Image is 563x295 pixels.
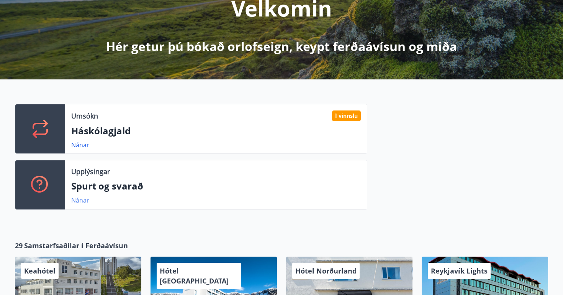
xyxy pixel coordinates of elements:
a: Nánar [71,196,89,204]
span: Keahótel [24,266,56,275]
p: Umsókn [71,111,98,121]
a: Nánar [71,141,89,149]
span: Samstarfsaðilar í Ferðaávísun [24,241,128,251]
span: Reykjavík Lights [431,266,488,275]
p: Spurt og svarað [71,180,361,193]
div: Í vinnslu [332,110,361,121]
p: Hér getur þú bókað orlofseign, keypt ferðaávísun og miða [106,38,457,55]
p: Háskólagjald [71,124,361,137]
span: 29 [15,241,23,251]
span: Hótel Norðurland [295,266,357,275]
span: Hótel [GEOGRAPHIC_DATA] [160,266,229,285]
p: Upplýsingar [71,166,110,176]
